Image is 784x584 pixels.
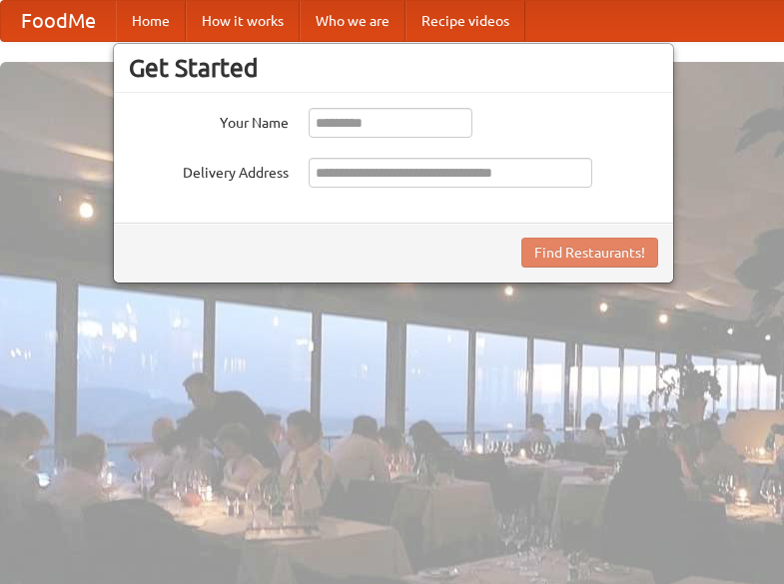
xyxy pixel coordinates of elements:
[129,108,289,133] label: Your Name
[405,1,525,41] a: Recipe videos
[116,1,186,41] a: Home
[129,158,289,183] label: Delivery Address
[521,238,658,268] button: Find Restaurants!
[1,1,116,41] a: FoodMe
[186,1,300,41] a: How it works
[300,1,405,41] a: Who we are
[129,53,658,83] h3: Get Started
